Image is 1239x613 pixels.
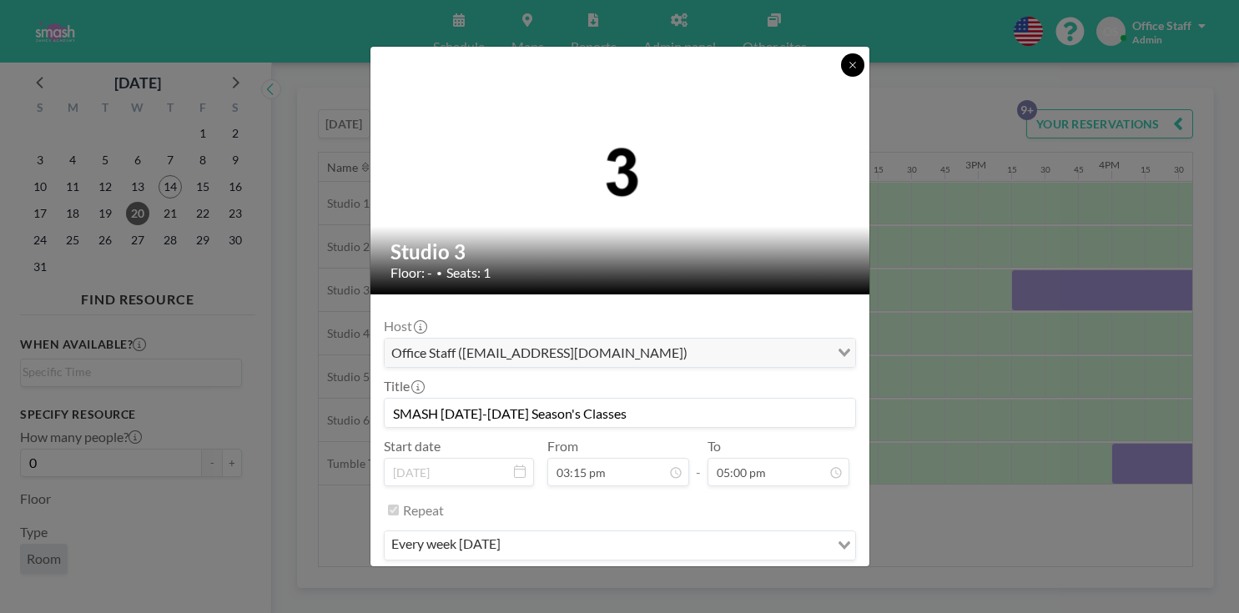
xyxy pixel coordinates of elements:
[388,342,691,364] span: Office Staff ([EMAIL_ADDRESS][DOMAIN_NAME])
[390,239,851,264] h2: Studio 3
[506,535,828,556] input: Search for option
[403,502,444,519] label: Repeat
[390,264,432,281] span: Floor: -
[693,342,828,364] input: Search for option
[384,378,423,394] label: Title
[547,438,578,455] label: From
[370,130,871,211] img: 537.png
[708,438,721,455] label: To
[446,264,491,281] span: Seats: 1
[384,438,441,455] label: Start date
[385,399,855,427] input: (No title)
[388,535,504,556] span: every week [DATE]
[436,267,442,279] span: •
[384,318,426,334] label: Host
[696,444,701,480] span: -
[385,531,855,560] div: Search for option
[385,339,855,367] div: Search for option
